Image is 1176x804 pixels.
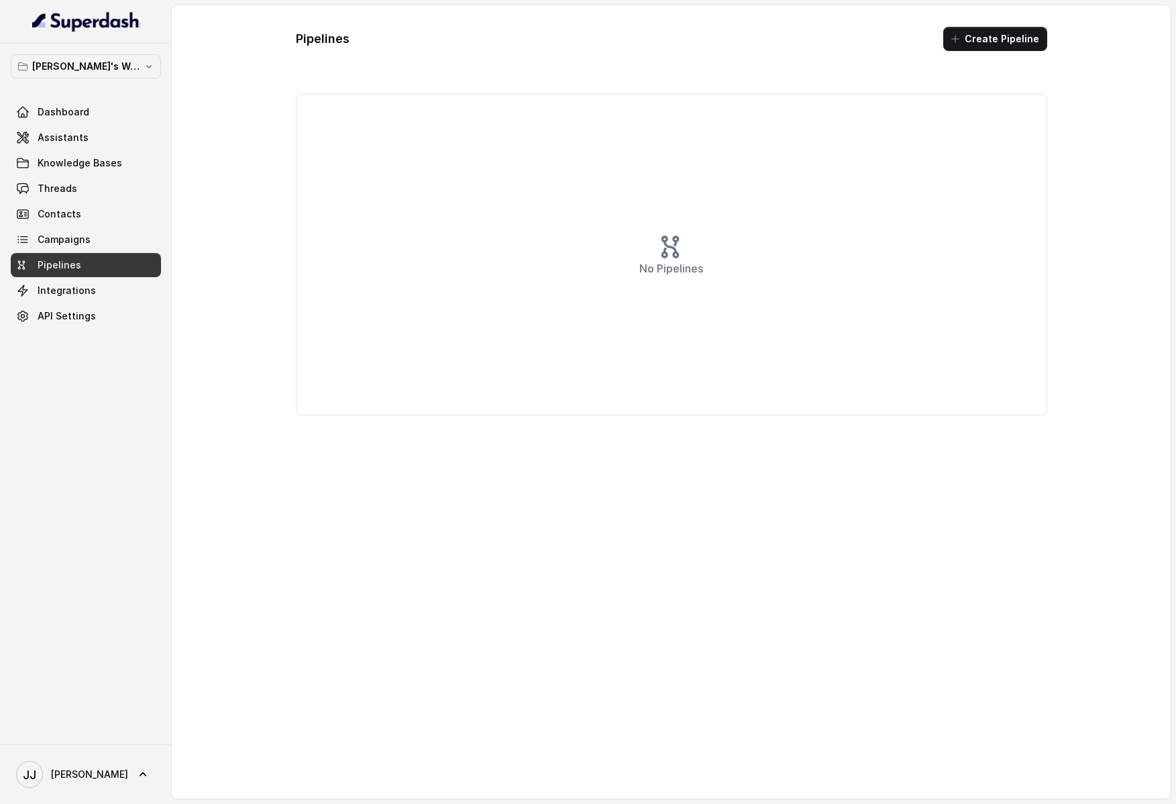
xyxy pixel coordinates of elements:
[11,54,161,79] button: [PERSON_NAME]'s Workspace
[943,27,1047,51] button: Create Pipeline
[11,756,161,793] a: [PERSON_NAME]
[32,58,140,74] p: [PERSON_NAME]'s Workspace
[11,228,161,252] a: Campaigns
[296,28,350,50] h1: Pipelines
[32,11,140,32] img: light.svg
[38,309,96,323] span: API Settings
[11,202,161,226] a: Contacts
[23,768,36,782] text: JJ
[38,233,91,246] span: Campaigns
[38,105,89,119] span: Dashboard
[38,207,81,221] span: Contacts
[38,258,81,272] span: Pipelines
[11,125,161,150] a: Assistants
[11,177,161,201] a: Threads
[51,768,128,781] span: [PERSON_NAME]
[11,279,161,303] a: Integrations
[11,100,161,124] a: Dashboard
[38,156,122,170] span: Knowledge Bases
[38,182,77,195] span: Threads
[38,284,96,297] span: Integrations
[639,260,703,277] p: No Pipelines
[11,151,161,175] a: Knowledge Bases
[11,253,161,277] a: Pipelines
[11,304,161,328] a: API Settings
[38,131,89,144] span: Assistants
